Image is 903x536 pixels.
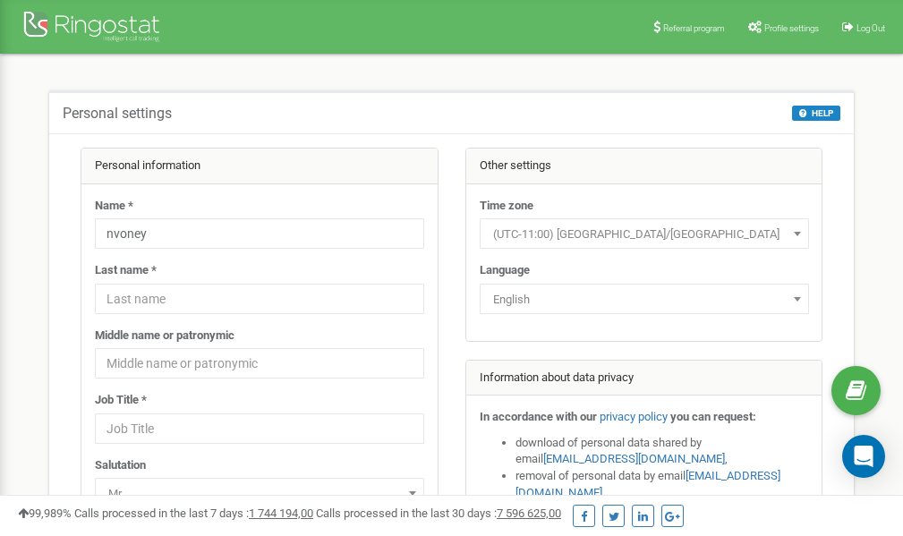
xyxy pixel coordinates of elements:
span: Mr. [95,478,424,508]
label: Job Title * [95,392,147,409]
a: [EMAIL_ADDRESS][DOMAIN_NAME] [543,452,725,465]
label: Name * [95,198,133,215]
span: (UTC-11:00) Pacific/Midway [480,218,809,249]
span: (UTC-11:00) Pacific/Midway [486,222,803,247]
div: Open Intercom Messenger [842,435,885,478]
span: Calls processed in the last 30 days : [316,506,561,520]
h5: Personal settings [63,106,172,122]
u: 7 596 625,00 [497,506,561,520]
label: Time zone [480,198,533,215]
li: removal of personal data by email , [515,468,809,501]
button: HELP [792,106,840,121]
span: English [486,287,803,312]
span: Profile settings [764,23,819,33]
strong: you can request: [670,410,756,423]
span: Referral program [663,23,725,33]
label: Middle name or patronymic [95,328,234,345]
input: Job Title [95,413,424,444]
div: Personal information [81,149,438,184]
strong: In accordance with our [480,410,597,423]
div: Other settings [466,149,822,184]
div: Information about data privacy [466,361,822,396]
li: download of personal data shared by email , [515,435,809,468]
span: Log Out [856,23,885,33]
input: Last name [95,284,424,314]
span: Mr. [101,481,418,506]
u: 1 744 194,00 [249,506,313,520]
input: Middle name or patronymic [95,348,424,379]
span: Calls processed in the last 7 days : [74,506,313,520]
a: privacy policy [600,410,668,423]
span: English [480,284,809,314]
input: Name [95,218,424,249]
label: Last name * [95,262,157,279]
span: 99,989% [18,506,72,520]
label: Language [480,262,530,279]
label: Salutation [95,457,146,474]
